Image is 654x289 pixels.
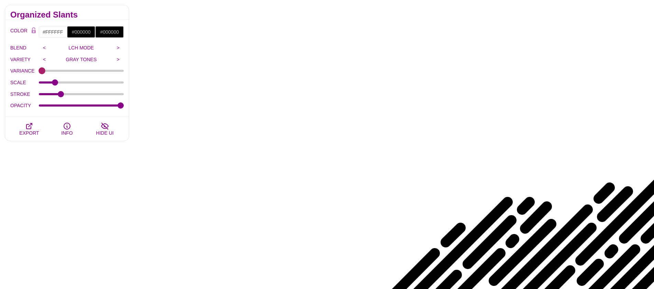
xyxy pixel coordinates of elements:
input: < [39,54,50,65]
label: BLEND [10,43,39,52]
span: EXPORT [19,130,39,136]
label: SCALE [10,78,39,87]
label: VARIETY [10,55,39,64]
button: Color Lock [29,26,39,36]
label: VARIANCE [10,66,39,75]
h2: Organized Slants [10,12,124,18]
label: OPACITY [10,101,39,110]
input: > [112,43,124,53]
input: GRAY TONES [50,54,113,65]
button: INFO [48,117,86,141]
label: STROKE [10,90,39,99]
button: EXPORT [10,117,48,141]
input: < [39,43,50,53]
span: HIDE UI [96,130,113,136]
span: INFO [61,130,73,136]
p: LCH MODE [50,45,113,51]
label: COLOR [10,26,29,38]
button: HIDE UI [86,117,124,141]
input: > [112,54,124,65]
